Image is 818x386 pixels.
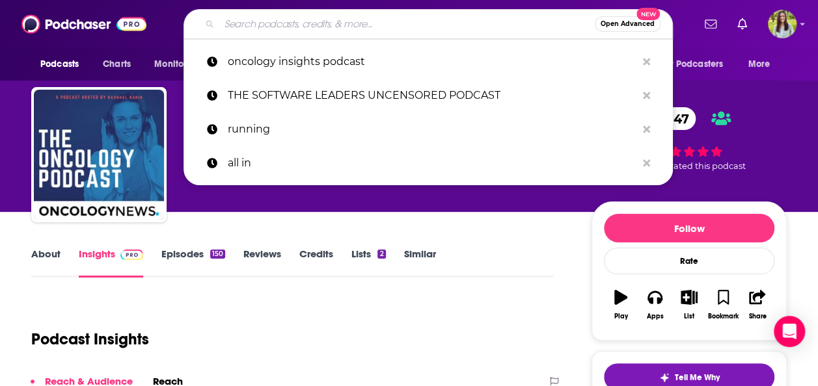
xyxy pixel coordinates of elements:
div: 47 1 personrated this podcast [592,99,787,179]
div: List [684,313,694,320]
span: For Podcasters [661,55,723,73]
span: rated this podcast [670,161,746,171]
span: New [636,8,660,20]
button: Show profile menu [768,10,797,38]
button: Apps [638,281,672,328]
button: open menu [739,52,787,77]
span: Monitoring [154,55,200,73]
button: open menu [145,52,217,77]
a: Show notifications dropdown [732,13,752,35]
a: THE SOFTWARE LEADERS UNCENSORED PODCAST [184,79,673,112]
h1: Podcast Insights [31,329,149,349]
a: all in [184,146,673,180]
img: The Oncology Podcast [34,90,164,220]
div: 150 [210,250,225,259]
a: Charts [94,52,139,77]
div: Apps [647,313,664,320]
div: Play [614,313,628,320]
div: Bookmark [708,313,739,320]
button: Follow [604,214,774,242]
a: About [31,248,61,277]
span: Tell Me Why [675,372,720,383]
span: Logged in as meaghanyoungblood [768,10,797,38]
a: InsightsPodchaser Pro [79,248,143,277]
div: Open Intercom Messenger [774,316,805,347]
a: Reviews [243,248,281,277]
a: running [184,112,673,146]
div: Rate [604,248,774,274]
a: Lists2 [351,248,385,277]
img: User Profile [768,10,797,38]
button: Play [604,281,638,328]
span: 47 [661,107,696,130]
button: Share [741,281,774,328]
a: oncology insights podcast [184,45,673,79]
a: Show notifications dropdown [700,13,722,35]
p: oncology insights podcast [228,45,636,79]
a: Credits [299,248,333,277]
p: running [228,112,636,146]
p: all in [228,146,636,180]
span: Open Advanced [601,21,655,27]
img: Podchaser Pro [120,250,143,260]
span: More [748,55,770,73]
button: open menu [31,52,96,77]
a: Episodes150 [161,248,225,277]
span: Charts [103,55,131,73]
input: Search podcasts, credits, & more... [219,14,595,34]
span: Podcasts [40,55,79,73]
button: Open AdvancedNew [595,16,661,32]
p: THE SOFTWARE LEADERS UNCENSORED PODCAST [228,79,636,112]
div: Share [748,313,766,320]
button: Bookmark [706,281,740,328]
img: Podchaser - Follow, Share and Rate Podcasts [21,12,146,36]
button: open menu [652,52,742,77]
a: Similar [404,248,436,277]
div: 2 [377,250,385,259]
img: tell me why sparkle [659,372,670,383]
button: List [672,281,706,328]
div: Search podcasts, credits, & more... [184,9,673,39]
